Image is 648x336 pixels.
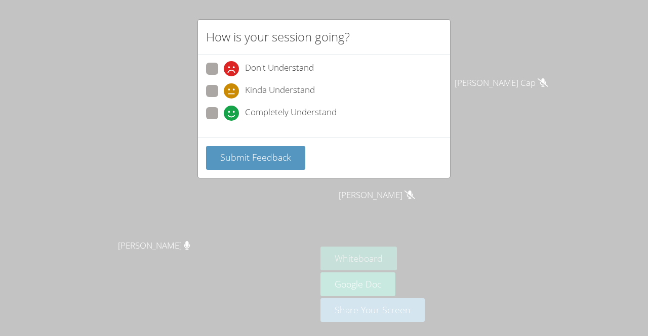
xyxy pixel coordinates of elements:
[245,83,315,99] span: Kinda Understand
[245,61,314,76] span: Don't Understand
[206,28,350,46] h2: How is your session going?
[220,151,291,163] span: Submit Feedback
[206,146,305,170] button: Submit Feedback
[245,106,337,121] span: Completely Understand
